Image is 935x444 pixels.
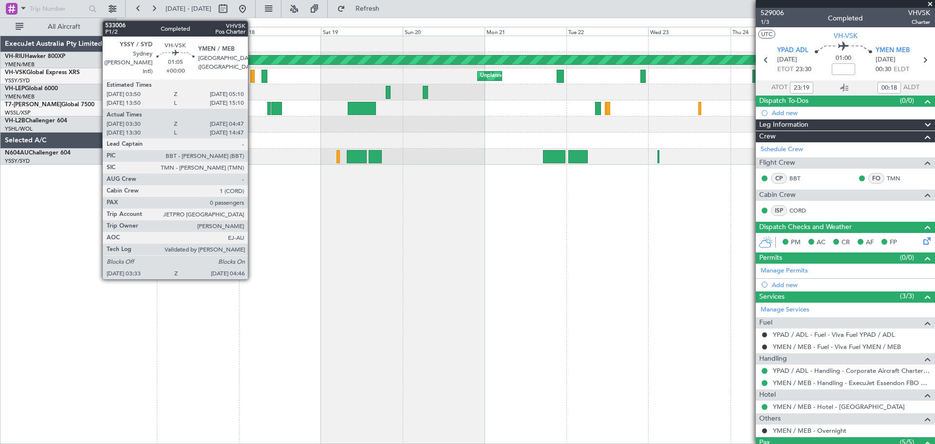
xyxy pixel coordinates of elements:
a: YSHL/WOL [5,125,33,133]
span: Handling [759,353,787,365]
div: Unplanned Maint Sydney ([PERSON_NAME] Intl) [71,69,190,83]
span: VH-VSK [834,31,858,41]
span: Fuel [759,317,772,328]
a: Schedule Crew [761,145,803,154]
span: 1/3 [761,18,784,26]
input: --:-- [878,82,901,94]
a: TMN [887,174,909,183]
a: YPAD / ADL - Handling - Corporate Aircraft Charter YPAD / ADL [773,367,930,375]
span: T7-[PERSON_NAME] [5,102,61,108]
div: CP [771,173,787,184]
a: T7-[PERSON_NAME]Global 7500 [5,102,94,108]
a: YSSY/SYD [5,77,30,84]
div: Thu 17 [157,27,239,36]
span: ETOT [777,65,793,75]
span: N604AU [5,150,29,156]
a: YSSY/SYD [5,157,30,165]
button: UTC [758,30,775,39]
a: Manage Permits [761,266,808,276]
a: VH-RIUHawker 800XP [5,54,65,59]
span: Leg Information [759,119,808,131]
a: YMEN / MEB - Handling - ExecuJet Essendon FBO YMEN / MEB [773,379,930,387]
span: All Aircraft [25,23,103,30]
span: Refresh [347,5,388,12]
div: ISP [771,205,787,216]
a: VH-VSKGlobal Express XRS [5,70,80,76]
span: [DATE] - [DATE] [166,4,211,13]
span: Dispatch Checks and Weather [759,222,852,233]
span: 529006 [761,8,784,18]
a: CORD [789,206,811,215]
span: (3/3) [900,291,914,301]
span: ALDT [903,83,919,93]
span: PM [791,238,801,248]
span: Others [759,413,781,425]
span: VH-LEP [5,86,25,92]
span: 01:00 [836,54,851,63]
div: Completed [828,13,863,23]
span: Dispatch To-Dos [759,96,808,107]
span: AC [817,238,825,248]
div: Tue 22 [566,27,648,36]
span: CR [841,238,850,248]
span: VH-RIU [5,54,25,59]
span: [DATE] [876,55,896,65]
span: Services [759,291,785,303]
span: Crew [759,131,776,142]
span: ELDT [894,65,909,75]
div: Wed 23 [648,27,730,36]
span: VH-L2B [5,118,25,124]
div: FO [868,173,884,184]
a: YPAD / ADL - Fuel - Viva Fuel YPAD / ADL [773,330,895,339]
a: Manage Services [761,305,809,315]
button: All Aircraft [11,19,106,35]
div: Add new [772,109,930,117]
span: FP [890,238,897,248]
div: Wed 16 [75,27,157,36]
div: Fri 18 [239,27,321,36]
input: --:-- [790,82,813,94]
span: Cabin Crew [759,190,796,201]
div: Sat 19 [321,27,403,36]
a: YMEN/MEB [5,93,35,100]
div: Add new [772,281,930,289]
span: Permits [759,252,782,264]
span: Hotel [759,389,776,401]
span: (0/0) [900,252,914,263]
span: YMEN MEB [876,46,910,56]
span: 23:30 [796,65,811,75]
span: Flight Crew [759,157,795,169]
span: YPAD ADL [777,46,808,56]
span: (0/0) [900,96,914,106]
div: [DATE] [118,19,134,28]
a: N604AUChallenger 604 [5,150,71,156]
a: YMEN/MEB [5,61,35,68]
span: Charter [908,18,930,26]
div: Mon 21 [485,27,566,36]
a: YMEN / MEB - Hotel - [GEOGRAPHIC_DATA] [773,403,905,411]
div: Unplanned Maint Sydney ([PERSON_NAME] Intl) [480,69,600,83]
span: 00:30 [876,65,891,75]
span: VH-VSK [5,70,26,76]
a: VH-LEPGlobal 6000 [5,86,58,92]
a: YMEN / MEB - Fuel - Viva Fuel YMEN / MEB [773,343,901,351]
span: [DATE] [777,55,797,65]
div: Thu 24 [730,27,812,36]
span: VHVSK [908,8,930,18]
a: VH-L2BChallenger 604 [5,118,67,124]
span: AF [866,238,874,248]
button: Refresh [333,1,391,17]
a: BBT [789,174,811,183]
a: YMEN / MEB - Overnight [773,426,846,435]
a: WSSL/XSP [5,109,31,116]
span: ATOT [771,83,787,93]
input: Trip Number [30,1,86,16]
div: Sun 20 [403,27,485,36]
